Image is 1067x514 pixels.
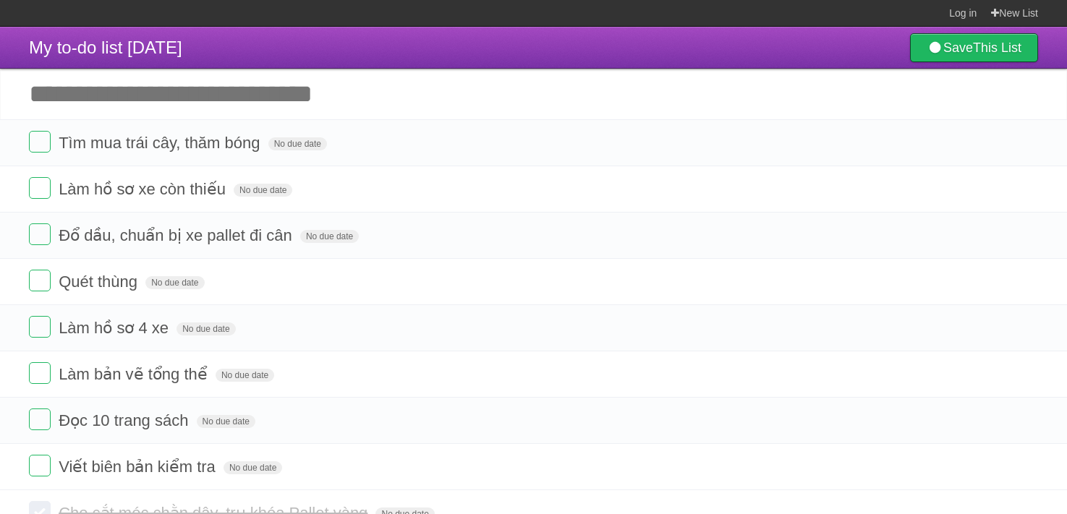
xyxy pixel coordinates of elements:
[973,40,1021,55] b: This List
[29,38,182,57] span: My to-do list [DATE]
[59,226,296,244] span: Đổ dầu, chuẩn bị xe pallet đi cân
[59,319,172,337] span: Làm hồ sơ 4 xe
[29,223,51,245] label: Done
[59,273,141,291] span: Quét thùng
[234,184,292,197] span: No due date
[29,270,51,291] label: Done
[224,461,282,474] span: No due date
[216,369,274,382] span: No due date
[59,134,263,152] span: Tìm mua trái cây, thăm bóng
[29,316,51,338] label: Done
[910,33,1038,62] a: SaveThis List
[59,180,229,198] span: Làm hồ sơ xe còn thiếu
[29,455,51,476] label: Done
[29,177,51,199] label: Done
[145,276,204,289] span: No due date
[59,411,192,429] span: Đọc 10 trang sách
[177,322,235,335] span: No due date
[197,415,255,428] span: No due date
[59,365,211,383] span: Làm bản vẽ tổng thể
[59,458,219,476] span: Viết biên bản kiểm tra
[29,131,51,153] label: Done
[29,408,51,430] label: Done
[29,362,51,384] label: Done
[300,230,359,243] span: No due date
[268,137,327,150] span: No due date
